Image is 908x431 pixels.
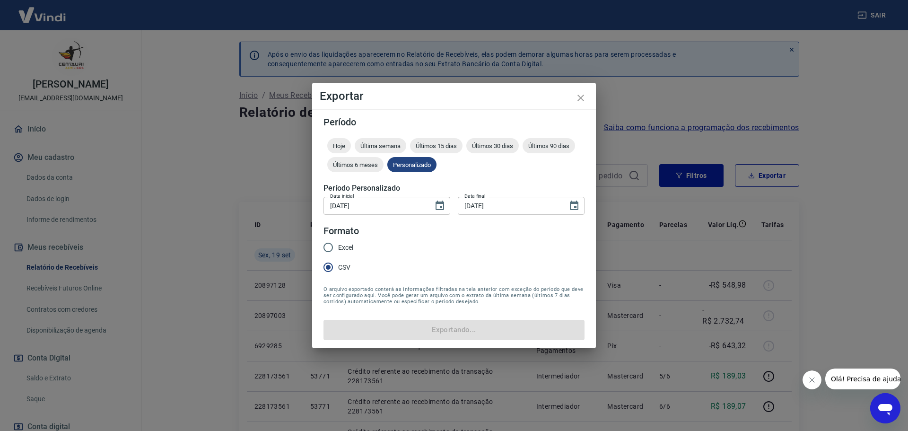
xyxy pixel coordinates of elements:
h5: Período [323,117,585,127]
iframe: Botão para abrir a janela de mensagens [870,393,900,423]
div: Personalizado [387,157,437,172]
div: Últimos 6 meses [327,157,384,172]
span: Hoje [327,142,351,150]
legend: Formato [323,224,359,238]
h4: Exportar [320,90,588,102]
span: O arquivo exportado conterá as informações filtradas na tela anterior com exceção do período que ... [323,286,585,305]
span: Últimos 6 meses [327,161,384,168]
button: Choose date, selected date is 18 de set de 2025 [430,196,449,215]
div: Última semana [355,138,406,153]
iframe: Fechar mensagem [803,370,821,389]
span: Excel [338,243,353,253]
label: Data final [464,193,486,200]
span: Personalizado [387,161,437,168]
input: DD/MM/YYYY [323,197,427,214]
span: Últimos 30 dias [466,142,519,150]
div: Últimos 30 dias [466,138,519,153]
button: Choose date, selected date is 19 de set de 2025 [565,196,584,215]
span: Últimos 15 dias [410,142,463,150]
iframe: Mensagem da empresa [825,369,900,389]
span: Última semana [355,142,406,150]
label: Data inicial [330,193,354,200]
button: close [569,87,592,109]
div: Hoje [327,138,351,153]
span: CSV [338,263,350,273]
span: Olá! Precisa de ajuda? [6,7,79,14]
span: Últimos 90 dias [523,142,575,150]
h5: Período Personalizado [323,184,585,193]
input: DD/MM/YYYY [458,197,561,214]
div: Últimos 15 dias [410,138,463,153]
div: Últimos 90 dias [523,138,575,153]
